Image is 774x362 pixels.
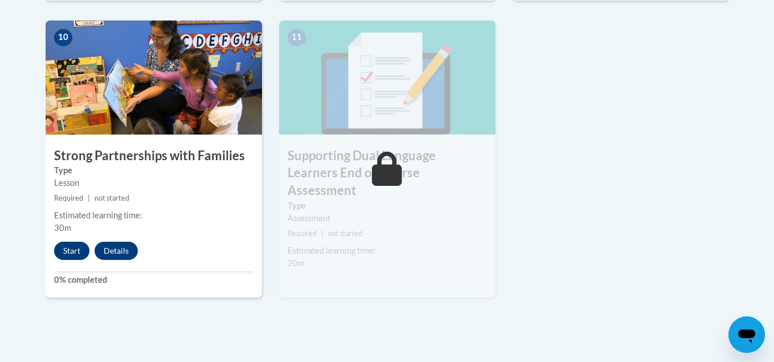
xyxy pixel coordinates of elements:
[288,200,487,212] label: Type
[321,229,323,238] span: |
[288,258,305,268] span: 20m
[54,164,253,177] label: Type
[328,229,363,238] span: not started
[728,316,765,353] iframe: Button to launch messaging window
[288,29,306,46] span: 11
[95,194,129,202] span: not started
[54,194,83,202] span: Required
[88,194,90,202] span: |
[279,147,495,200] h3: Supporting Dual Language Learners End of Course Assessment
[95,242,138,260] button: Details
[46,147,262,165] h3: Strong Partnerships with Families
[279,21,495,135] img: Course Image
[54,29,72,46] span: 10
[288,229,317,238] span: Required
[54,209,253,222] div: Estimated learning time:
[288,212,487,225] div: Assessment
[54,223,71,233] span: 30m
[46,21,262,135] img: Course Image
[288,245,487,257] div: Estimated learning time:
[54,274,253,286] label: 0% completed
[54,242,89,260] button: Start
[54,177,253,189] div: Lesson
